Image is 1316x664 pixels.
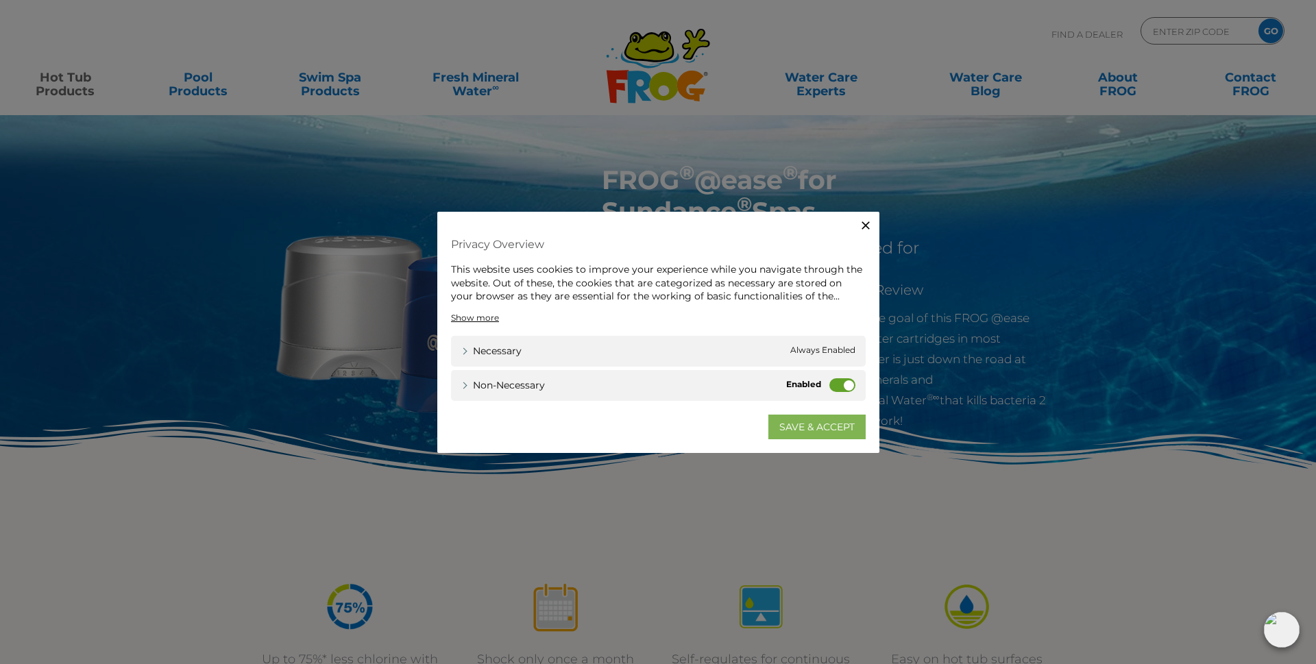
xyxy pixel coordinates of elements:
[451,232,866,256] h4: Privacy Overview
[461,343,522,358] a: Necessary
[790,343,855,358] span: Always Enabled
[451,263,866,304] div: This website uses cookies to improve your experience while you navigate through the website. Out ...
[768,414,866,439] a: SAVE & ACCEPT
[1264,612,1300,648] img: openIcon
[451,311,499,323] a: Show more
[461,378,545,392] a: Non-necessary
